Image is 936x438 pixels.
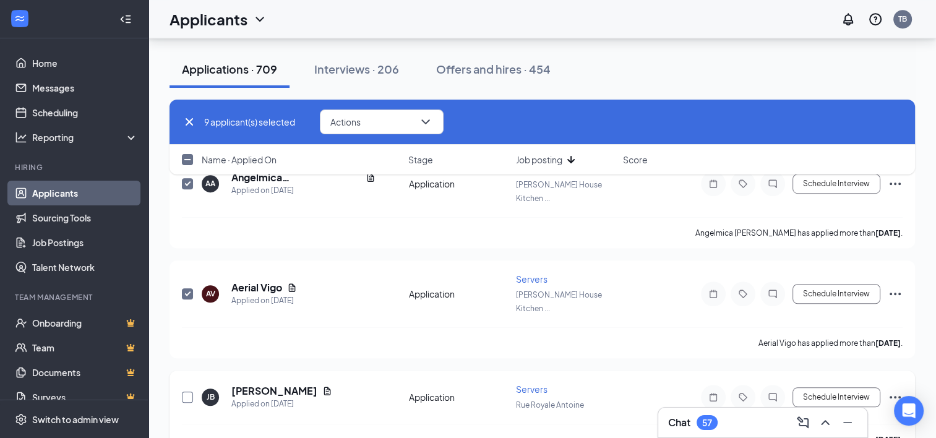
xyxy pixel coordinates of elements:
[838,413,857,432] button: Minimize
[231,398,332,410] div: Applied on [DATE]
[736,289,750,299] svg: Tag
[815,413,835,432] button: ChevronUp
[408,153,433,166] span: Stage
[418,114,433,129] svg: ChevronDown
[818,415,833,430] svg: ChevronUp
[792,284,880,304] button: Schedule Interview
[32,181,138,205] a: Applicants
[758,338,903,348] p: Aerial Vigo has applied more than .
[888,390,903,405] svg: Ellipses
[32,205,138,230] a: Sourcing Tools
[231,294,297,307] div: Applied on [DATE]
[330,118,361,126] span: Actions
[793,413,813,432] button: ComposeMessage
[888,286,903,301] svg: Ellipses
[516,384,547,395] span: Servers
[516,180,602,203] span: [PERSON_NAME] House Kitchen ...
[32,131,139,144] div: Reporting
[202,153,277,166] span: Name · Applied On
[695,228,903,238] p: Angelmica [PERSON_NAME] has applied more than .
[796,415,810,430] svg: ComposeMessage
[706,392,721,402] svg: Note
[32,385,138,410] a: SurveysCrown
[32,360,138,385] a: DocumentsCrown
[516,153,562,166] span: Job posting
[898,14,907,24] div: TB
[231,384,317,398] h5: [PERSON_NAME]
[668,416,690,429] h3: Chat
[409,288,509,300] div: Application
[765,392,780,402] svg: ChatInactive
[32,255,138,280] a: Talent Network
[32,100,138,125] a: Scheduling
[702,418,712,428] div: 57
[320,109,444,134] button: ActionsChevronDown
[736,392,750,402] svg: Tag
[868,12,883,27] svg: QuestionInfo
[32,413,119,426] div: Switch to admin view
[15,162,135,173] div: Hiring
[14,12,26,25] svg: WorkstreamLogo
[32,75,138,100] a: Messages
[231,281,282,294] h5: Aerial Vigo
[875,338,901,348] b: [DATE]
[204,115,295,129] span: 9 applicant(s) selected
[287,283,297,293] svg: Document
[32,335,138,360] a: TeamCrown
[314,61,399,77] div: Interviews · 206
[409,391,509,403] div: Application
[322,386,332,396] svg: Document
[516,400,584,410] span: Rue Royale Antoine
[765,289,780,299] svg: ChatInactive
[206,288,215,299] div: AV
[32,51,138,75] a: Home
[706,289,721,299] svg: Note
[119,13,132,25] svg: Collapse
[182,114,197,129] svg: Cross
[875,228,901,238] b: [DATE]
[32,230,138,255] a: Job Postings
[516,273,547,285] span: Servers
[516,290,602,313] span: [PERSON_NAME] House Kitchen ...
[252,12,267,27] svg: ChevronDown
[436,61,551,77] div: Offers and hires · 454
[841,12,856,27] svg: Notifications
[15,292,135,303] div: Team Management
[15,413,27,426] svg: Settings
[792,387,880,407] button: Schedule Interview
[207,392,215,402] div: JB
[623,153,648,166] span: Score
[231,184,376,197] div: Applied on [DATE]
[564,152,578,167] svg: ArrowDown
[15,131,27,144] svg: Analysis
[170,9,247,30] h1: Applicants
[894,396,924,426] div: Open Intercom Messenger
[182,61,277,77] div: Applications · 709
[32,311,138,335] a: OnboardingCrown
[840,415,855,430] svg: Minimize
